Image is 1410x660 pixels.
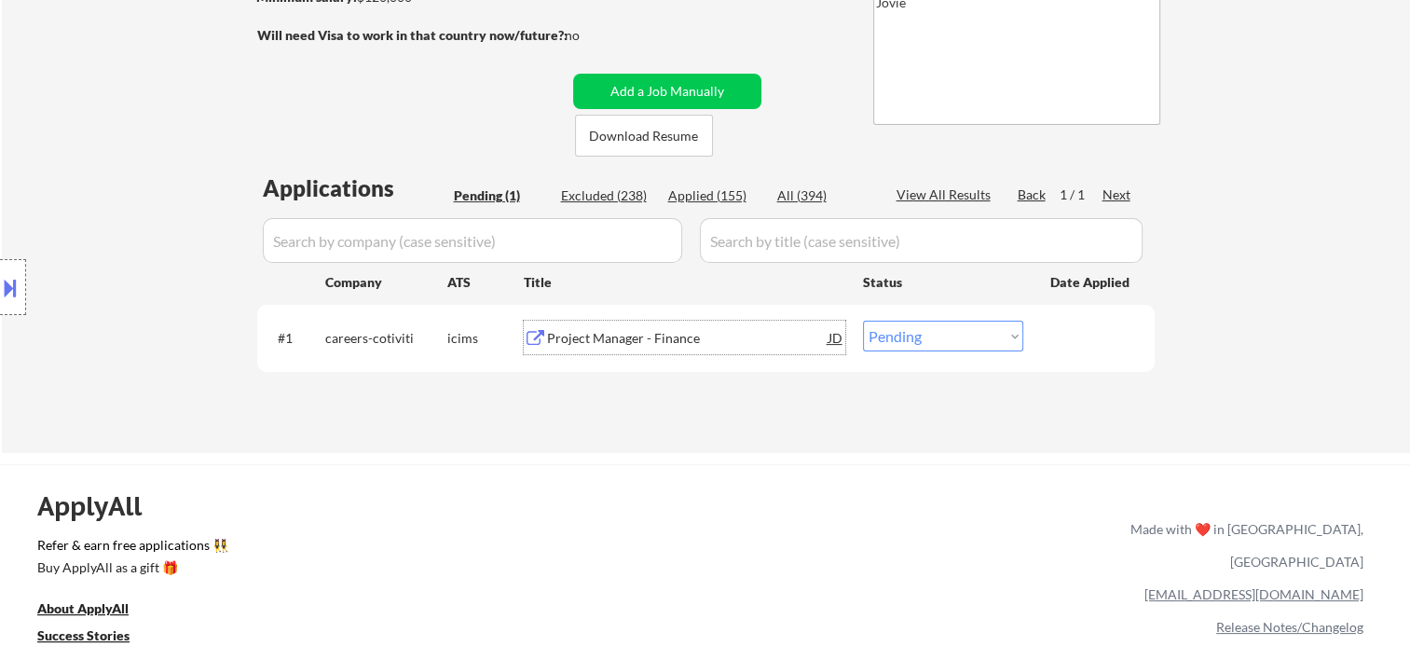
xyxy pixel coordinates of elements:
u: About ApplyAll [37,600,129,616]
div: Made with ❤️ in [GEOGRAPHIC_DATA], [GEOGRAPHIC_DATA] [1123,513,1363,578]
a: About ApplyAll [37,599,155,623]
div: JD [827,321,845,354]
div: Buy ApplyAll as a gift 🎁 [37,561,224,574]
a: Refer & earn free applications 👯‍♀️ [37,539,741,558]
div: All (394) [777,186,870,205]
div: 1 / 1 [1060,186,1102,204]
div: Applications [263,177,447,199]
div: Project Manager - Finance [547,329,828,348]
div: Company [325,273,447,292]
div: View All Results [897,186,996,204]
div: Pending (1) [454,186,547,205]
div: ApplyAll [37,490,163,522]
div: icims [447,329,524,348]
button: Add a Job Manually [573,74,761,109]
u: Success Stories [37,627,130,643]
div: Date Applied [1050,273,1132,292]
div: Status [863,265,1023,298]
input: Search by company (case sensitive) [263,218,682,263]
div: Excluded (238) [561,186,654,205]
div: Back [1018,186,1047,204]
div: Next [1102,186,1132,204]
button: Download Resume [575,115,713,157]
input: Search by title (case sensitive) [700,218,1143,263]
div: no [565,26,618,45]
div: careers-cotiviti [325,329,447,348]
a: Release Notes/Changelog [1216,619,1363,635]
a: Buy ApplyAll as a gift 🎁 [37,558,224,582]
div: Title [524,273,845,292]
a: [EMAIL_ADDRESS][DOMAIN_NAME] [1144,586,1363,602]
div: ATS [447,273,524,292]
strong: Will need Visa to work in that country now/future?: [257,27,568,43]
a: Success Stories [37,626,155,650]
div: Applied (155) [668,186,761,205]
